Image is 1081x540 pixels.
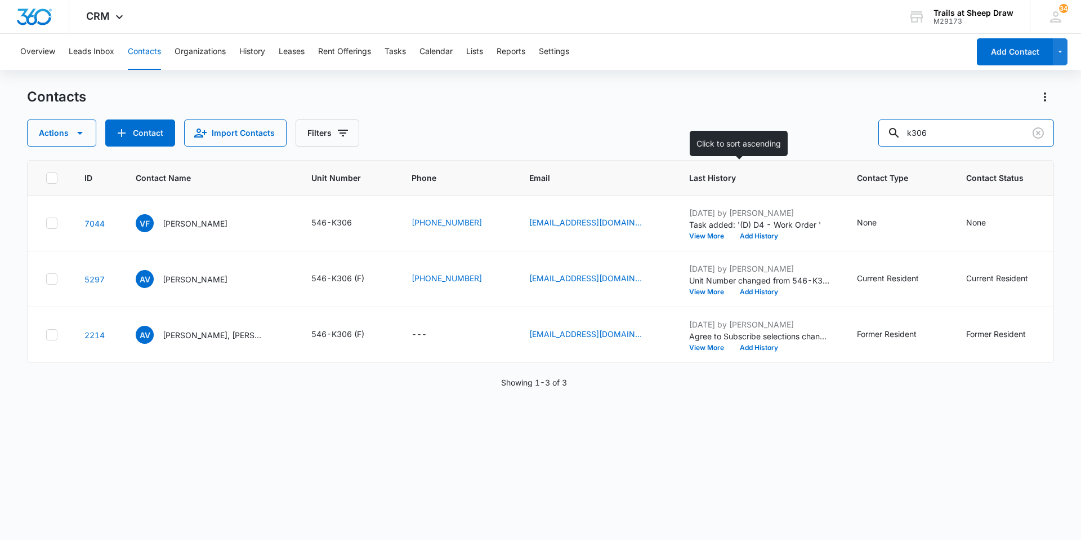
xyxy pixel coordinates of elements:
[279,34,305,70] button: Leases
[412,216,502,230] div: Phone - (725) 400-9058 - Select to Edit Field
[529,216,662,230] div: Email - vanessafrias24@gmail.com - Select to Edit Field
[311,272,385,286] div: Unit Number - 546-K306 (F) - Select to Edit Field
[689,263,830,275] p: [DATE] by [PERSON_NAME]
[84,330,105,340] a: Navigate to contact details page for Aliyah Vasquez, Ely Wulf
[20,34,55,70] button: Overview
[412,216,482,228] a: [PHONE_NUMBER]
[857,328,917,340] div: Former Resident
[163,329,264,341] p: [PERSON_NAME], [PERSON_NAME]
[966,272,1048,286] div: Contact Status - Current Resident - Select to Edit Field
[732,344,786,351] button: Add History
[689,219,830,231] p: Task added: '(D) D4 - Work Order '
[1059,4,1068,13] div: notifications count
[311,328,364,340] div: 546-K306 (F)
[529,272,642,284] a: [EMAIL_ADDRESS][DOMAIN_NAME]
[529,328,662,342] div: Email - valiyah712@gmail.com - Select to Edit Field
[163,273,227,285] p: [PERSON_NAME]
[311,272,364,284] div: 546-K306 (F)
[84,219,105,228] a: Navigate to contact details page for Vanessa Frias
[933,17,1013,25] div: account id
[239,34,265,70] button: History
[466,34,483,70] button: Lists
[497,34,525,70] button: Reports
[977,38,1053,65] button: Add Contact
[966,172,1032,184] span: Contact Status
[175,34,226,70] button: Organizations
[385,34,406,70] button: Tasks
[318,34,371,70] button: Rent Offerings
[412,272,482,284] a: [PHONE_NUMBER]
[529,216,642,228] a: [EMAIL_ADDRESS][DOMAIN_NAME]
[689,275,830,286] p: Unit Number changed from 546-K306 to 546-K306 (F).
[412,328,427,342] div: ---
[136,326,284,344] div: Contact Name - Aliyah Vasquez, Ely Wulf - Select to Edit Field
[689,207,830,219] p: [DATE] by [PERSON_NAME]
[419,34,453,70] button: Calendar
[86,10,110,22] span: CRM
[128,34,161,70] button: Contacts
[136,270,248,288] div: Contact Name - Andrea Vela - Select to Edit Field
[857,328,937,342] div: Contact Type - Former Resident - Select to Edit Field
[689,289,732,295] button: View More
[857,272,939,286] div: Contact Type - Current Resident - Select to Edit Field
[163,218,227,229] p: [PERSON_NAME]
[966,216,1006,230] div: Contact Status - None - Select to Edit Field
[529,272,662,286] div: Email - mariahuldadottir@gmail.com - Select to Edit Field
[296,119,359,147] button: Filters
[689,233,732,240] button: View More
[501,377,567,388] p: Showing 1-3 of 3
[184,119,287,147] button: Import Contacts
[1036,88,1054,106] button: Actions
[689,172,814,184] span: Last History
[1059,4,1068,13] span: 34
[27,88,86,105] h1: Contacts
[689,330,830,342] p: Agree to Subscribe selections changed; Yes was removed and No was added.
[529,328,642,340] a: [EMAIL_ADDRESS][DOMAIN_NAME]
[84,172,92,184] span: ID
[136,326,154,344] span: AV
[412,272,502,286] div: Phone - (970) 342-0734 - Select to Edit Field
[311,328,385,342] div: Unit Number - 546-K306 (F) - Select to Edit Field
[857,272,919,284] div: Current Resident
[529,172,646,184] span: Email
[136,214,154,232] span: VF
[311,172,385,184] span: Unit Number
[27,119,96,147] button: Actions
[732,233,786,240] button: Add History
[966,272,1028,284] div: Current Resident
[311,216,372,230] div: Unit Number - 546-K306 - Select to Edit Field
[311,216,352,228] div: 546-K306
[412,172,486,184] span: Phone
[878,119,1054,147] input: Search Contacts
[136,214,248,232] div: Contact Name - Vanessa Frias - Select to Edit Field
[933,8,1013,17] div: account name
[857,216,897,230] div: Contact Type - None - Select to Edit Field
[857,216,877,228] div: None
[69,34,114,70] button: Leads Inbox
[689,344,732,351] button: View More
[84,275,105,284] a: Navigate to contact details page for Andrea Vela
[966,328,1046,342] div: Contact Status - Former Resident - Select to Edit Field
[732,289,786,295] button: Add History
[105,119,175,147] button: Add Contact
[136,270,154,288] span: AV
[539,34,569,70] button: Settings
[136,172,268,184] span: Contact Name
[966,216,986,228] div: None
[690,131,788,156] div: Click to sort ascending
[412,328,447,342] div: Phone - - Select to Edit Field
[857,172,923,184] span: Contact Type
[966,328,1026,340] div: Former Resident
[1029,124,1047,142] button: Clear
[689,318,830,330] p: [DATE] by [PERSON_NAME]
